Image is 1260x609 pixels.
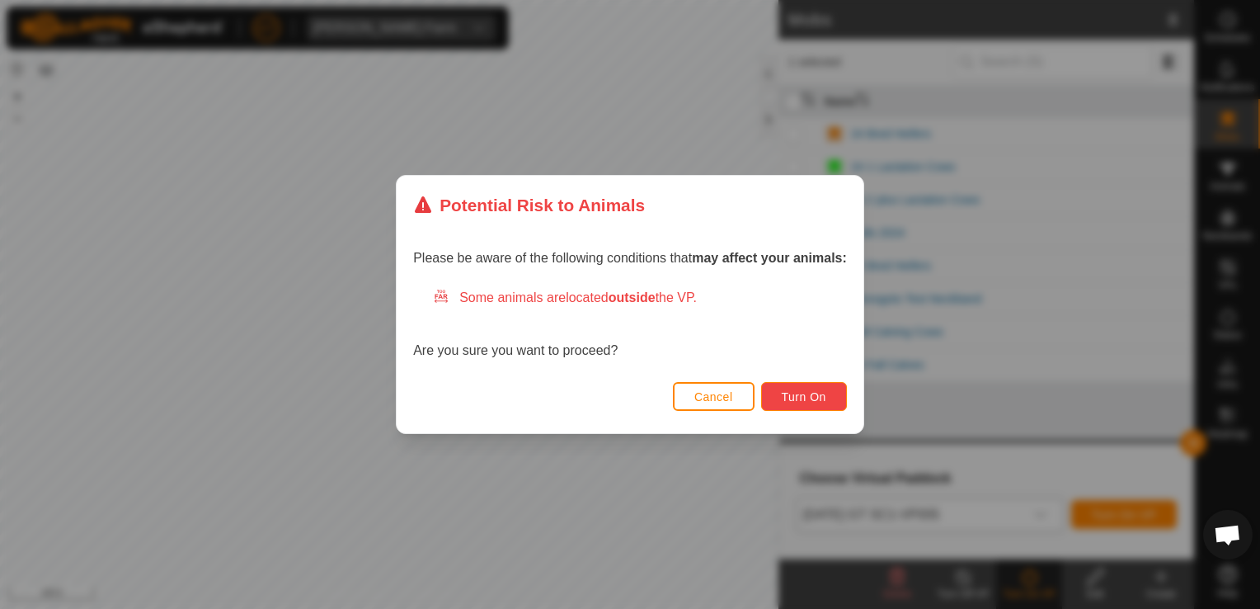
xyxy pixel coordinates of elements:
strong: may affect your animals: [692,251,847,265]
span: Cancel [694,390,733,404]
button: Turn On [761,382,847,411]
strong: outside [609,290,656,304]
div: Potential Risk to Animals [413,192,645,218]
div: Some animals are [433,288,847,308]
span: Turn On [782,390,826,404]
div: Are you sure you want to proceed? [413,288,847,361]
span: Please be aware of the following conditions that [413,251,847,265]
span: located the VP. [566,290,697,304]
div: Open chat [1203,510,1253,559]
button: Cancel [673,382,755,411]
